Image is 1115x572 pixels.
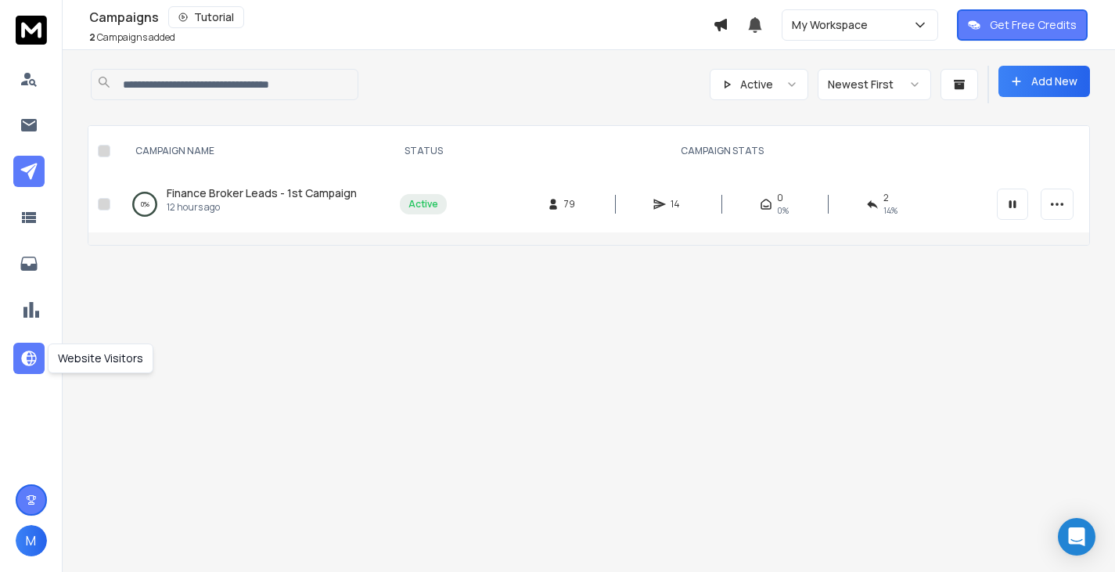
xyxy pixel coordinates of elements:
[89,31,95,44] span: 2
[408,198,438,210] div: Active
[671,198,686,210] span: 14
[168,6,244,28] button: Tutorial
[792,17,874,33] p: My Workspace
[740,77,773,92] p: Active
[883,192,889,204] span: 2
[777,204,789,217] span: 0%
[141,196,149,212] p: 0 %
[390,126,456,176] th: STATUS
[990,17,1077,33] p: Get Free Credits
[777,192,783,204] span: 0
[818,69,931,100] button: Newest First
[89,6,713,28] div: Campaigns
[89,31,175,44] p: Campaigns added
[564,198,580,210] span: 79
[1058,518,1095,556] div: Open Intercom Messenger
[957,9,1088,41] button: Get Free Credits
[16,525,47,556] button: M
[167,185,357,200] span: Finance Broker Leads - 1st Campaign
[998,66,1090,97] button: Add New
[117,126,390,176] th: CAMPAIGN NAME
[456,126,987,176] th: CAMPAIGN STATS
[167,201,357,214] p: 12 hours ago
[167,185,357,201] a: Finance Broker Leads - 1st Campaign
[883,204,897,217] span: 14 %
[48,344,153,373] div: Website Visitors
[117,176,390,232] td: 0%Finance Broker Leads - 1st Campaign12 hours ago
